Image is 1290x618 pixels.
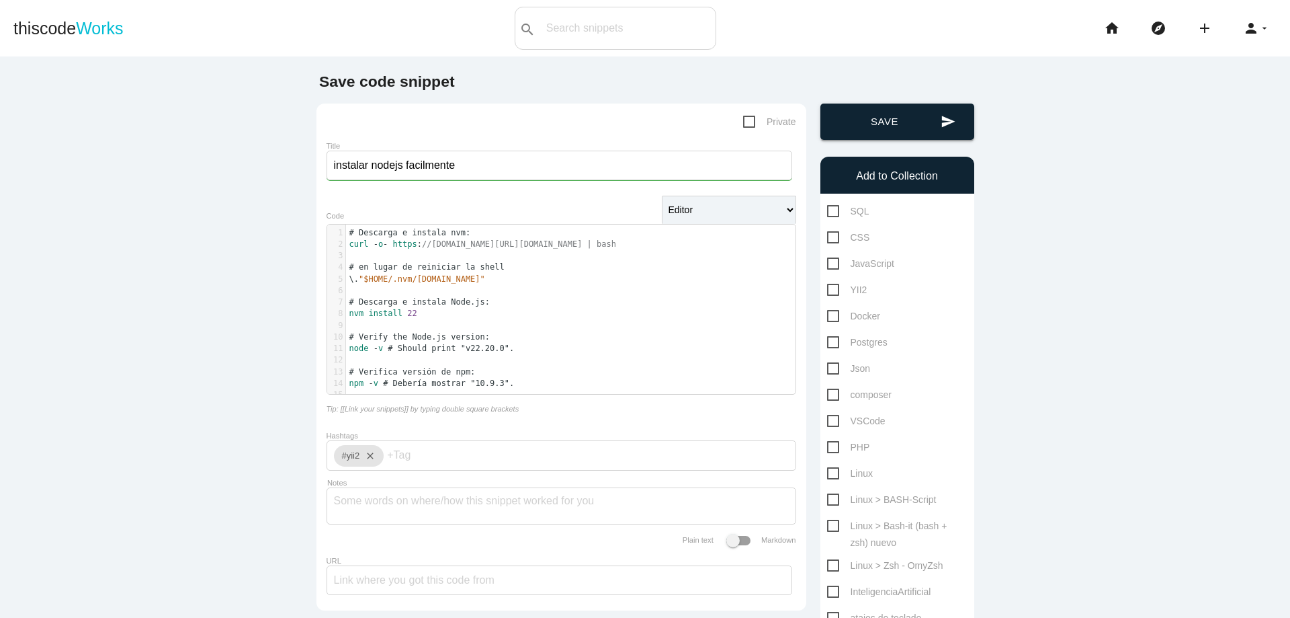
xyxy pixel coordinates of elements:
label: Hashtags [327,432,358,440]
span: Linux > BASH-Script [827,492,937,508]
span: 22 [407,309,417,318]
span: - [374,239,378,249]
span: InteligenciaArtificial [827,584,931,601]
span: # Should print "v22.20.0". [388,344,514,353]
span: # Debería mostrar "10.9.3". [383,379,514,388]
input: Search snippets [540,14,716,42]
span: install [368,309,402,318]
span: - [368,379,373,388]
i: home [1104,7,1120,50]
span: SQL [827,203,869,220]
div: 4 [327,262,345,273]
div: 9 [327,320,345,332]
span: Json [827,360,871,377]
label: Plain text Markdown [683,536,796,544]
span: https [393,239,417,249]
span: Postgres [827,334,888,351]
span: VSCode [827,413,886,430]
span: Docker [827,308,880,325]
button: sendSave [820,104,974,140]
i: send [941,104,955,140]
input: What does this code do? [327,151,792,180]
span: "$HOME/.nvm/[DOMAIN_NAME]" [359,274,485,284]
span: Linux > Zsh - OmyZsh [827,557,943,574]
div: 5 [327,274,345,285]
a: thiscodeWorks [13,7,124,50]
div: 1 [327,227,345,239]
span: nvm [349,309,364,318]
i: Tip: [[Link your snippets]] by typing double square brackets [327,405,519,413]
span: node [349,344,369,353]
div: 7 [327,297,345,308]
span: o [378,239,383,249]
span: v [378,344,383,353]
div: 14 [327,378,345,389]
i: person [1243,7,1259,50]
span: //[DOMAIN_NAME][URL][DOMAIN_NAME] | bash [422,239,616,249]
label: Notes [327,479,347,488]
input: +Tag [387,441,468,469]
span: composer [827,387,892,403]
div: 13 [327,366,345,378]
h6: Add to Collection [827,170,967,182]
span: Linux > Bash-it (bash + zsh) nuevo [827,518,967,535]
div: 2 [327,239,345,250]
span: : [349,239,617,249]
div: 6 [327,285,345,297]
div: 3 [327,250,345,262]
button: search [515,7,540,49]
div: #yii2 [334,445,384,467]
label: URL [327,557,341,565]
i: arrow_drop_down [1259,7,1270,50]
span: PHP [827,439,870,456]
span: npm [349,379,364,388]
span: Linux [827,465,873,482]
label: Title [327,142,341,150]
label: Code [327,212,345,220]
div: 10 [327,332,345,343]
div: 15 [327,389,345,401]
b: Save code snippet [319,73,455,90]
span: Private [743,114,796,130]
span: YII2 [827,282,867,299]
span: # en lugar de reiniciar la shell [349,262,505,272]
div: 8 [327,308,345,319]
span: \. [349,274,485,284]
span: - [383,239,388,249]
i: explore [1150,7,1166,50]
i: add [1197,7,1213,50]
input: Link where you got this code from [327,566,792,595]
span: JavaScript [827,256,894,272]
span: - [374,344,378,353]
span: # Verify the Node.js version: [349,332,490,342]
span: # Verifica versión de npm: [349,367,476,377]
span: v [374,379,378,388]
span: # Descarga e instala nvm: [349,228,471,237]
span: curl [349,239,369,249]
div: 12 [327,354,345,366]
span: CSS [827,229,870,246]
div: 11 [327,343,345,354]
i: close [359,445,376,467]
span: # Descarga e instala Node.js: [349,297,490,307]
i: search [519,8,535,51]
span: Works [76,19,123,38]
